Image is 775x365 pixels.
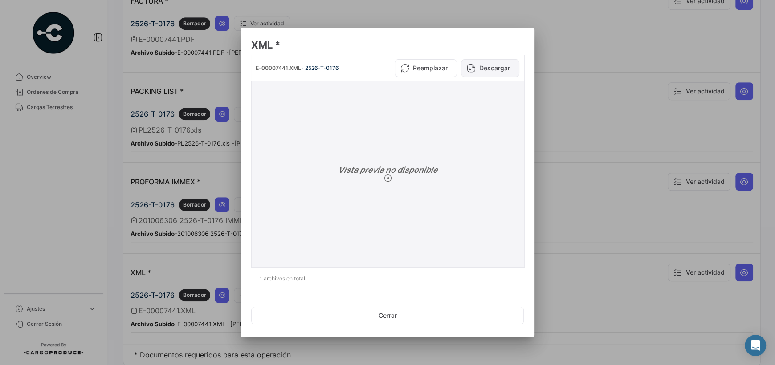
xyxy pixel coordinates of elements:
[251,307,524,324] button: Cerrar
[255,85,521,263] div: Vista previa no disponible
[251,39,524,51] h3: XML *
[745,335,766,356] div: Abrir Intercom Messenger
[251,268,524,290] div: 1 archivos en total
[461,59,519,77] button: Descargar
[301,65,339,71] span: - 2526-T-0176
[395,59,457,77] button: Reemplazar
[256,65,301,71] span: E-00007441.XML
